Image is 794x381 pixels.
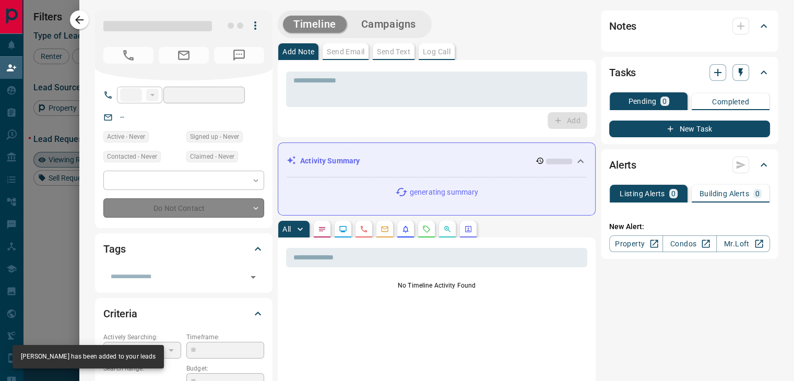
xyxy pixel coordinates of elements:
[464,225,472,233] svg: Agent Actions
[609,235,663,252] a: Property
[671,190,676,197] p: 0
[282,225,291,233] p: All
[360,225,368,233] svg: Calls
[443,225,452,233] svg: Opportunities
[662,98,667,105] p: 0
[620,190,665,197] p: Listing Alerts
[103,301,264,326] div: Criteria
[300,156,360,166] p: Activity Summary
[755,190,760,197] p: 0
[246,270,260,284] button: Open
[186,364,264,373] p: Budget:
[283,16,347,33] button: Timeline
[401,225,410,233] svg: Listing Alerts
[282,48,314,55] p: Add Note
[120,113,124,121] a: --
[712,98,749,105] p: Completed
[103,305,137,322] h2: Criteria
[103,332,181,342] p: Actively Searching:
[103,241,125,257] h2: Tags
[318,225,326,233] svg: Notes
[609,221,770,232] p: New Alert:
[339,225,347,233] svg: Lead Browsing Activity
[609,18,636,34] h2: Notes
[381,225,389,233] svg: Emails
[700,190,749,197] p: Building Alerts
[716,235,770,252] a: Mr.Loft
[159,47,209,64] span: No Email
[214,47,264,64] span: No Number
[422,225,431,233] svg: Requests
[351,16,426,33] button: Campaigns
[609,60,770,85] div: Tasks
[410,187,478,198] p: generating summary
[107,151,157,162] span: Contacted - Never
[186,332,264,342] p: Timeframe:
[190,132,239,142] span: Signed up - Never
[103,198,264,218] div: Do Not Contact
[21,348,156,365] div: [PERSON_NAME] has been added to your leads
[609,64,636,81] h2: Tasks
[286,281,587,290] p: No Timeline Activity Found
[609,152,770,177] div: Alerts
[190,151,234,162] span: Claimed - Never
[609,14,770,39] div: Notes
[662,235,716,252] a: Condos
[609,157,636,173] h2: Alerts
[103,236,264,261] div: Tags
[107,132,145,142] span: Active - Never
[628,98,656,105] p: Pending
[609,121,770,137] button: New Task
[287,151,587,171] div: Activity Summary
[103,47,153,64] span: No Number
